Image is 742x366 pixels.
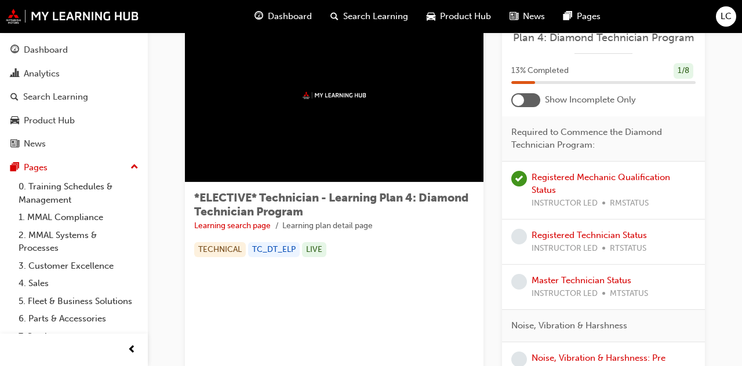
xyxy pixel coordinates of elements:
[511,171,527,186] span: learningRecordVerb_ATTEND-icon
[302,242,326,258] div: LIVE
[14,178,143,208] a: 0. Training Schedules & Management
[330,9,339,24] span: search-icon
[321,5,417,28] a: search-iconSearch Learning
[532,287,598,301] span: INSTRUCTOR LED
[130,160,139,175] span: up-icon
[10,163,19,173] span: pages-icon
[14,257,143,275] a: 3. Customer Excellence
[194,191,468,218] span: *ELECTIVE* Technician - Learning Plan 4: Diamond Technician Program
[440,10,491,23] span: Product Hub
[716,6,736,27] button: LC
[511,319,627,332] span: Noise, Vibration & Harshness
[5,133,143,155] a: News
[523,10,545,23] span: News
[500,5,554,28] a: news-iconNews
[5,37,143,157] button: DashboardAnalyticsSearch LearningProduct HubNews
[10,92,19,103] span: search-icon
[303,91,366,99] img: mmal
[511,274,527,290] span: learningRecordVerb_NONE-icon
[5,110,143,131] a: Product Hub
[24,67,60,80] div: Analytics
[532,197,598,210] span: INSTRUCTOR LED
[554,5,610,28] a: pages-iconPages
[417,5,500,28] a: car-iconProduct Hub
[268,10,312,23] span: Dashboard
[14,226,143,257] a: 2. MMAL Systems & Processes
[674,63,693,79] div: 1 / 8
[23,90,88,104] div: Search Learning
[721,10,732,23] span: LC
[510,9,518,24] span: news-icon
[511,64,569,78] span: 13 % Completed
[10,116,19,126] span: car-icon
[10,45,19,56] span: guage-icon
[24,137,46,151] div: News
[5,157,143,178] button: Pages
[6,9,139,24] img: mmal
[343,10,408,23] span: Search Learning
[577,10,601,23] span: Pages
[10,69,19,79] span: chart-icon
[14,292,143,310] a: 5. Fleet & Business Solutions
[194,242,246,258] div: TECHNICAL
[14,274,143,292] a: 4. Sales
[545,93,636,107] span: Show Incomplete Only
[248,242,300,258] div: TC_DT_ELP
[24,161,48,174] div: Pages
[511,126,686,152] span: Required to Commence the Diamond Technician Program:
[532,172,670,196] a: Registered Mechanic Qualification Status
[427,9,435,24] span: car-icon
[5,39,143,61] a: Dashboard
[14,208,143,226] a: 1. MMAL Compliance
[532,242,598,255] span: INSTRUCTOR LED
[610,287,648,301] span: MTSTATUS
[532,230,647,240] a: Registered Technician Status
[5,86,143,108] a: Search Learning
[24,114,75,127] div: Product Hub
[563,9,572,24] span: pages-icon
[10,139,19,149] span: news-icon
[282,219,373,233] li: Learning plan detail page
[14,310,143,328] a: 6. Parts & Accessories
[254,9,263,24] span: guage-icon
[128,343,136,357] span: prev-icon
[24,43,68,57] div: Dashboard
[511,229,527,244] span: learningRecordVerb_NONE-icon
[532,275,631,286] a: Master Technician Status
[194,221,271,230] a: Learning search page
[245,5,321,28] a: guage-iconDashboard
[5,63,143,85] a: Analytics
[14,328,143,346] a: 7. Service
[610,242,646,255] span: RTSTATUS
[610,197,649,210] span: RMSTATUS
